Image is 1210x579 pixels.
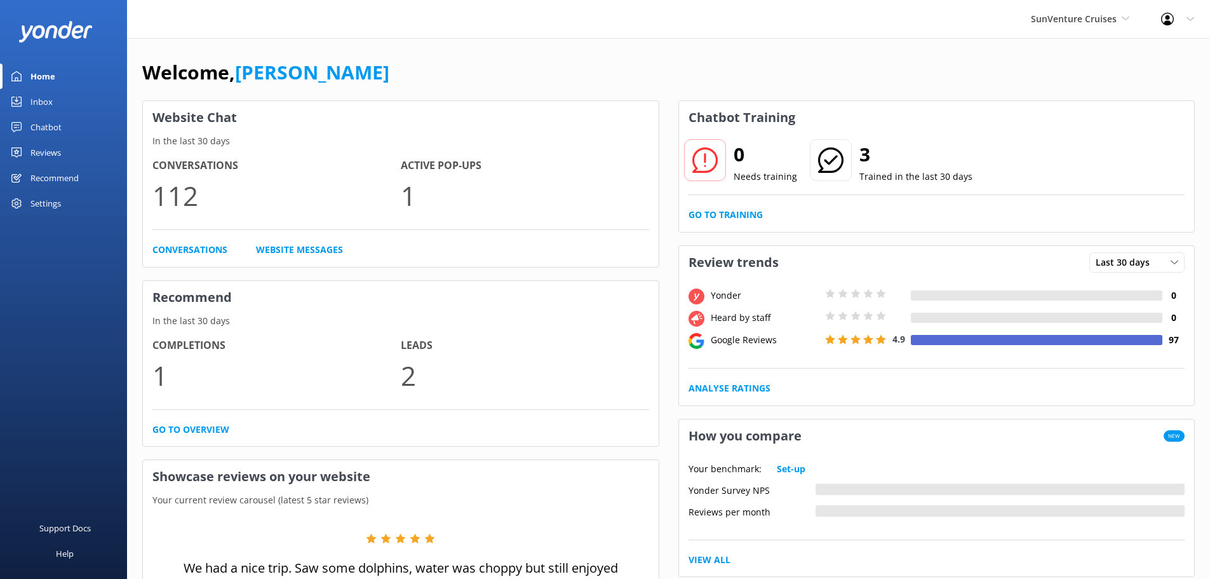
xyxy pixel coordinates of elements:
[679,419,811,453] h3: How you compare
[859,170,972,184] p: Trained in the last 30 days
[689,553,730,567] a: View All
[1162,311,1185,325] h4: 0
[30,140,61,165] div: Reviews
[152,337,401,354] h4: Completions
[689,381,770,395] a: Analyse Ratings
[1162,289,1185,303] h4: 0
[19,21,92,42] img: yonder-white-logo.png
[401,158,649,174] h4: Active Pop-ups
[39,515,91,541] div: Support Docs
[30,114,62,140] div: Chatbot
[152,423,229,437] a: Go to overview
[256,243,343,257] a: Website Messages
[734,139,797,170] h2: 0
[30,191,61,216] div: Settings
[708,333,822,347] div: Google Reviews
[1162,333,1185,347] h4: 97
[1164,430,1185,442] span: New
[401,174,649,217] p: 1
[143,493,659,507] p: Your current review carousel (latest 5 star reviews)
[689,484,816,495] div: Yonder Survey NPS
[143,281,659,314] h3: Recommend
[892,333,905,345] span: 4.9
[56,541,74,566] div: Help
[152,243,227,257] a: Conversations
[143,460,659,493] h3: Showcase reviews on your website
[401,337,649,354] h4: Leads
[1031,13,1117,25] span: SunVenture Cruises
[143,314,659,328] p: In the last 30 days
[708,311,822,325] div: Heard by staff
[679,101,805,134] h3: Chatbot Training
[1096,255,1157,269] span: Last 30 days
[143,101,659,134] h3: Website Chat
[152,174,401,217] p: 112
[689,208,763,222] a: Go to Training
[859,139,972,170] h2: 3
[679,246,788,279] h3: Review trends
[708,289,822,303] div: Yonder
[30,64,55,89] div: Home
[235,59,389,85] a: [PERSON_NAME]
[689,505,816,517] div: Reviews per month
[734,170,797,184] p: Needs training
[143,134,659,148] p: In the last 30 days
[689,462,762,476] p: Your benchmark:
[777,462,805,476] a: Set-up
[30,165,79,191] div: Recommend
[152,354,401,397] p: 1
[30,89,53,114] div: Inbox
[152,158,401,174] h4: Conversations
[401,354,649,397] p: 2
[142,57,389,88] h1: Welcome,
